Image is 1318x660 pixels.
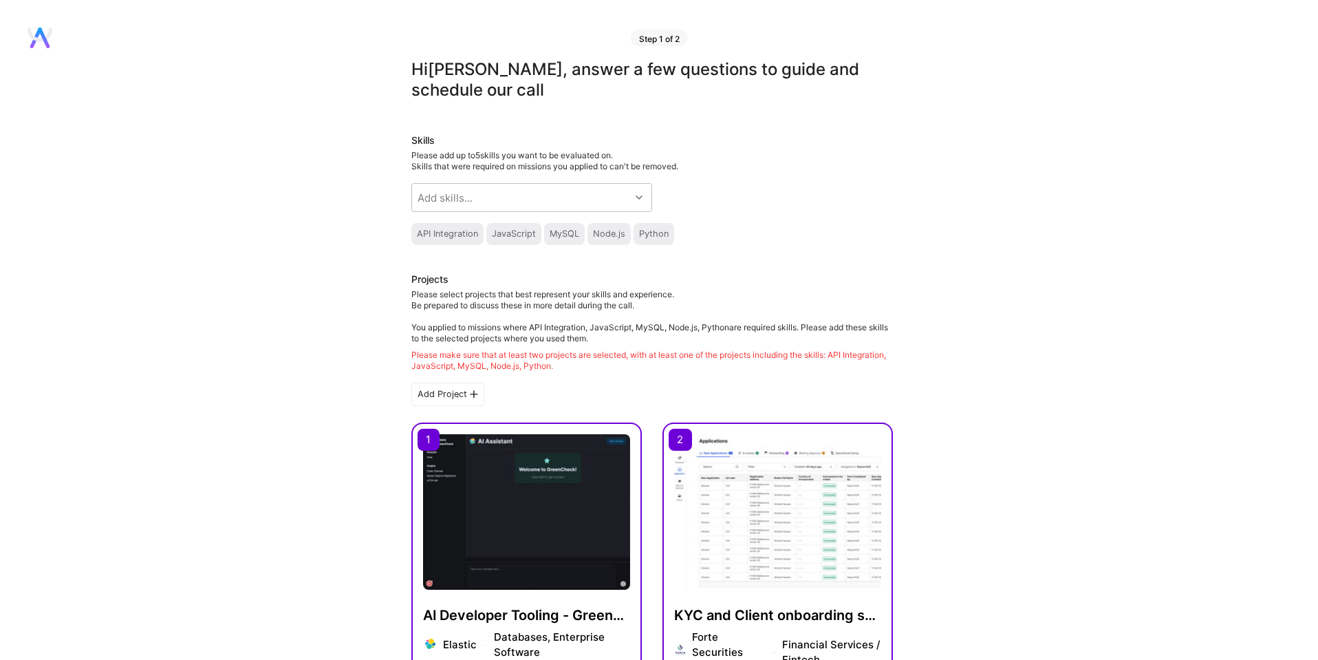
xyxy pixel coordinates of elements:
[411,383,484,406] div: Add Project
[411,150,893,172] div: Please add up to 5 skills you want to be evaluated on.
[411,161,678,171] span: Skills that were required on missions you applied to can't be removed.
[492,228,536,239] div: JavaScript
[418,191,473,205] div: Add skills...
[772,652,775,653] img: divider
[411,273,449,286] div: Projects
[674,434,881,590] img: KYC and Client onboarding system
[423,637,437,651] img: Company logo
[593,228,625,239] div: Node.js
[417,228,478,239] div: API Integration
[411,59,893,100] div: Hi [PERSON_NAME] , answer a few questions to guide and schedule our call
[411,289,893,372] div: Please select projects that best represent your skills and experience. Be prepared to discuss the...
[636,194,642,201] i: icon Chevron
[443,630,630,660] div: Elastic Databases, Enterprise Software
[411,134,893,147] div: Skills
[423,434,630,590] img: AI Developer Tooling - GreenCheck
[411,350,893,372] div: Please make sure that at least two projects are selected, with at least one of the projects inclu...
[423,606,630,624] h4: AI Developer Tooling - GreenCheck
[550,228,579,239] div: MySQL
[484,645,487,646] img: divider
[674,644,687,657] img: Company logo
[631,30,688,46] div: Step 1 of 2
[639,228,669,239] div: Python
[470,390,478,398] i: icon PlusBlackFlat
[674,606,881,624] h4: KYC and Client onboarding system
